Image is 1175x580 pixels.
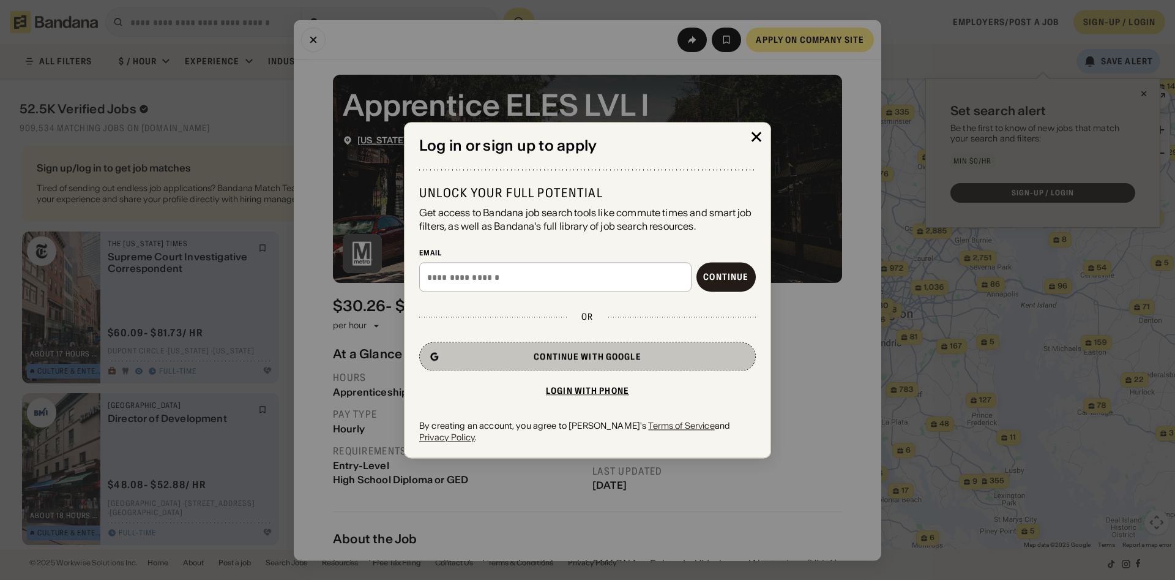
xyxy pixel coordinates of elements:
[419,185,756,201] div: Unlock your full potential
[546,387,629,396] div: Login with phone
[581,312,593,323] div: or
[648,421,714,432] a: Terms of Service
[419,206,756,233] div: Get access to Bandana job search tools like commute times and smart job filters, as well as Banda...
[703,273,748,282] div: Continue
[419,421,756,443] div: By creating an account, you agree to [PERSON_NAME]'s and .
[419,432,475,443] a: Privacy Policy
[419,248,756,258] div: Email
[419,137,756,155] div: Log in or sign up to apply
[534,353,641,361] div: Continue with Google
